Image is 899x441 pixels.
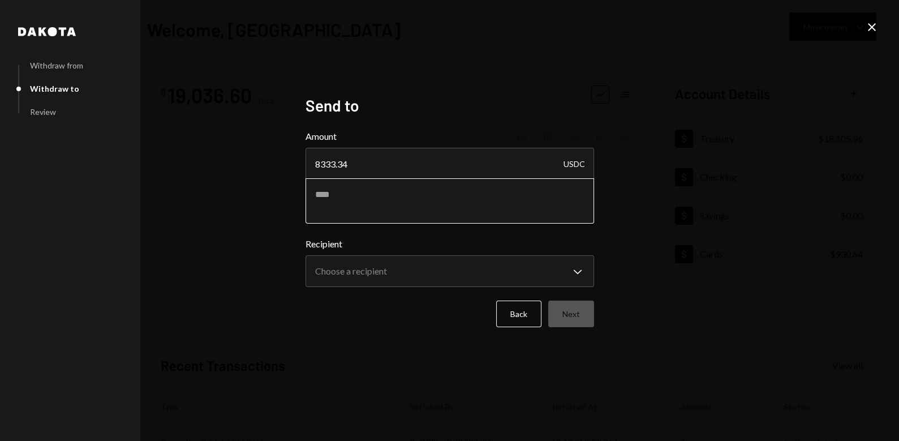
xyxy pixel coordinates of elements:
[306,130,594,143] label: Amount
[306,255,594,287] button: Recipient
[30,84,79,93] div: Withdraw to
[306,95,594,117] h2: Send to
[30,61,83,70] div: Withdraw from
[306,237,594,251] label: Recipient
[564,148,585,179] div: USDC
[496,301,541,327] button: Back
[30,107,56,117] div: Review
[306,148,594,179] input: Enter amount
